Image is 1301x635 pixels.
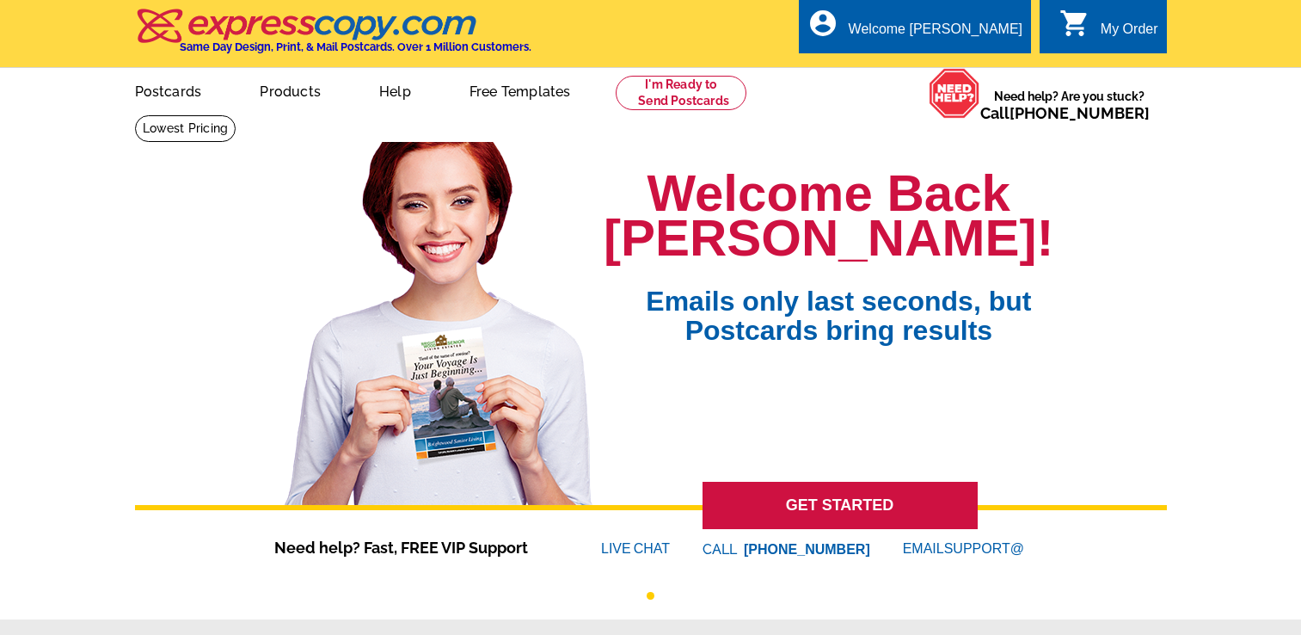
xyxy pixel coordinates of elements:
[232,70,348,110] a: Products
[601,539,634,559] font: LIVE
[604,171,1053,261] h1: Welcome Back [PERSON_NAME]!
[274,536,549,559] span: Need help? Fast, FREE VIP Support
[1059,8,1090,39] i: shopping_cart
[703,482,978,529] a: GET STARTED
[849,22,1022,46] div: Welcome [PERSON_NAME]
[623,261,1053,345] span: Emails only last seconds, but Postcards bring results
[180,40,531,53] h4: Same Day Design, Print, & Mail Postcards. Over 1 Million Customers.
[1059,19,1158,40] a: shopping_cart My Order
[135,21,531,53] a: Same Day Design, Print, & Mail Postcards. Over 1 Million Customers.
[980,104,1150,122] span: Call
[1101,22,1158,46] div: My Order
[352,70,439,110] a: Help
[107,70,230,110] a: Postcards
[442,70,598,110] a: Free Templates
[807,8,838,39] i: account_circle
[647,592,654,600] button: 1 of 1
[1010,104,1150,122] a: [PHONE_NUMBER]
[944,539,1027,559] font: SUPPORT@
[929,68,980,119] img: help
[980,88,1158,122] span: Need help? Are you stuck?
[601,541,670,556] a: LIVECHAT
[274,128,604,505] img: welcome-back-logged-in.png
